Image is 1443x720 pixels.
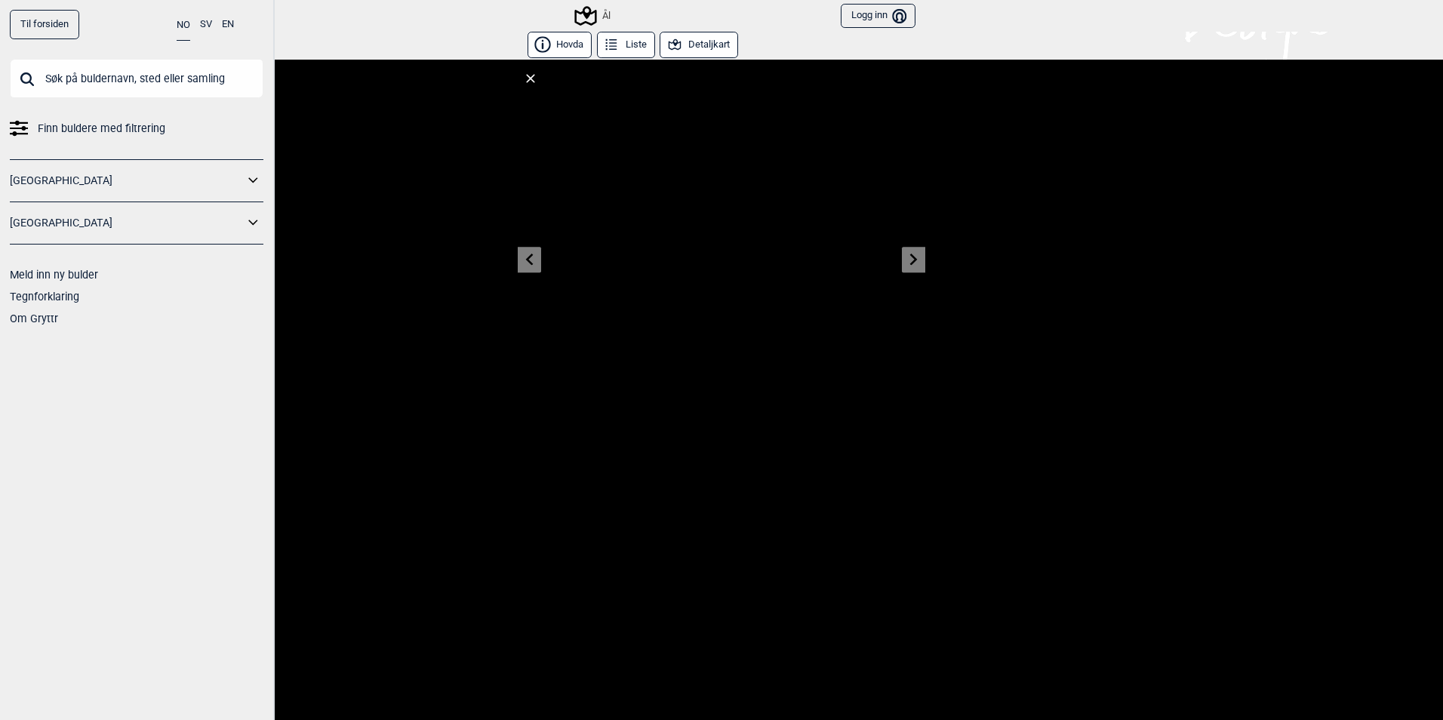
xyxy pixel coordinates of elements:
button: Hovda [528,32,592,58]
button: Logg inn [841,4,915,29]
span: Finn buldere med filtrering [38,118,165,140]
a: [GEOGRAPHIC_DATA] [10,170,244,192]
div: Ål [577,7,611,25]
a: Til forsiden [10,10,79,39]
button: Detaljkart [660,32,738,58]
a: [GEOGRAPHIC_DATA] [10,212,244,234]
a: Finn buldere med filtrering [10,118,263,140]
input: Søk på buldernavn, sted eller samling [10,59,263,98]
a: Meld inn ny bulder [10,269,98,281]
button: NO [177,10,190,41]
button: SV [200,10,212,39]
a: Om Gryttr [10,312,58,325]
button: Liste [597,32,655,58]
button: EN [222,10,234,39]
a: Tegnforklaring [10,291,79,303]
